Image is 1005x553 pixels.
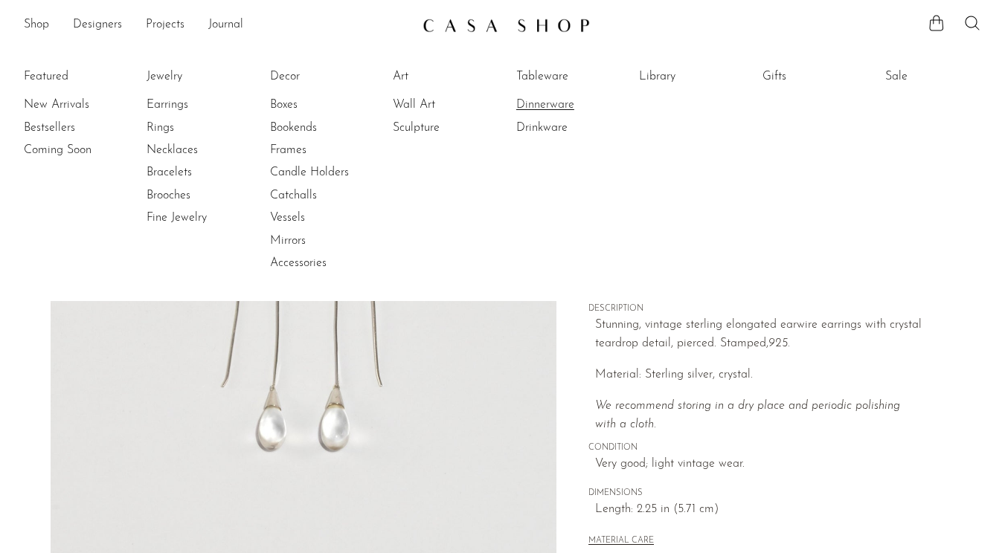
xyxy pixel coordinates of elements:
a: Wall Art [393,97,504,113]
ul: Tableware [516,65,628,139]
a: Boxes [270,97,382,113]
a: New Arrivals [24,97,135,113]
a: Art [393,68,504,85]
ul: Sale [885,65,997,94]
ul: Featured [24,94,135,161]
a: Drinkware [516,120,628,136]
span: DIMENSIONS [588,487,923,500]
em: 925. [768,337,790,349]
a: Projects [146,16,184,35]
a: Vessels [270,210,382,226]
p: Material: Sterling silver, crystal. [595,366,923,385]
ul: Gifts [762,65,874,94]
ul: NEW HEADER MENU [24,13,411,38]
p: Stunning, vintage sterling elongated earwire earrings with crystal teardrop detail, pierced. Stam... [595,316,923,354]
a: Frames [270,142,382,158]
a: Designers [73,16,122,35]
a: Fine Jewelry [147,210,258,226]
span: CONDITION [588,442,923,455]
span: Length: 2.25 in (5.71 cm) [595,500,923,520]
a: Library [639,68,751,85]
a: Candle Holders [270,164,382,181]
a: Accessories [270,255,382,271]
a: Rings [147,120,258,136]
a: Necklaces [147,142,258,158]
ul: Jewelry [147,65,258,230]
a: Bracelets [147,164,258,181]
ul: Decor [270,65,382,275]
a: Gifts [762,68,874,85]
a: Sale [885,68,997,85]
a: Mirrors [270,233,382,249]
nav: Desktop navigation [24,13,411,38]
a: Tableware [516,68,628,85]
ul: Art [393,65,504,139]
a: Shop [24,16,49,35]
a: Dinnerware [516,97,628,113]
a: Earrings [147,97,258,113]
i: We recommend storing in a dry place and periodic polishing with a cloth. [595,400,900,431]
span: DESCRIPTION [588,303,923,316]
ul: Library [639,65,751,94]
a: Catchalls [270,187,382,204]
a: Coming Soon [24,142,135,158]
a: Bookends [270,120,382,136]
a: Brooches [147,187,258,204]
a: Sculpture [393,120,504,136]
a: Jewelry [147,68,258,85]
span: Very good; light vintage wear. [595,455,923,474]
a: Decor [270,68,382,85]
button: MATERIAL CARE [588,536,654,547]
a: Journal [208,16,243,35]
a: Bestsellers [24,120,135,136]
